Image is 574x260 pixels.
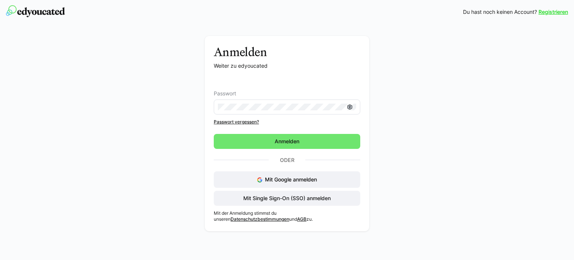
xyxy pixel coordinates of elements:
a: Registrieren [538,8,568,16]
img: edyoucated [6,5,65,17]
a: Datenschutzbestimmungen [231,216,289,222]
span: Mit Google anmelden [265,176,317,183]
p: Mit der Anmeldung stimmst du unseren und zu. [214,210,360,222]
button: Mit Google anmelden [214,171,360,188]
span: Mit Single Sign-On (SSO) anmelden [242,195,332,202]
span: Passwort [214,91,236,97]
p: Oder [269,155,305,165]
h3: Anmelden [214,45,360,59]
a: AGB [297,216,306,222]
p: Weiter zu edyoucated [214,62,360,70]
span: Anmelden [274,138,300,145]
span: Du hast noch keinen Account? [463,8,537,16]
button: Anmelden [214,134,360,149]
button: Mit Single Sign-On (SSO) anmelden [214,191,360,206]
a: Passwort vergessen? [214,119,360,125]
